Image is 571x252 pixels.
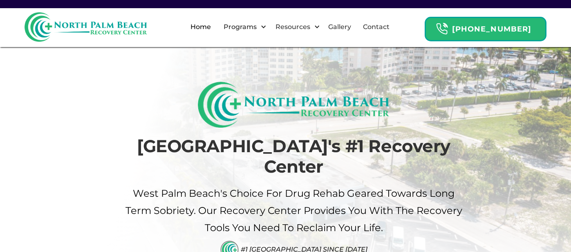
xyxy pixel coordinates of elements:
img: North Palm Beach Recovery Logo (Rectangle) [198,82,390,128]
img: Header Calendar Icons [436,22,448,35]
p: West palm beach's Choice For drug Rehab Geared Towards Long term sobriety. Our Recovery Center pr... [124,185,464,236]
div: Programs [222,22,259,32]
div: Resources [273,22,312,32]
strong: [PHONE_NUMBER] [452,25,531,34]
a: Gallery [323,14,356,40]
h1: [GEOGRAPHIC_DATA]'s #1 Recovery Center [124,136,464,177]
div: Programs [217,14,269,40]
div: Resources [269,14,322,40]
a: Home [186,14,216,40]
a: Header Calendar Icons[PHONE_NUMBER] [425,13,546,41]
a: Contact [358,14,394,40]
